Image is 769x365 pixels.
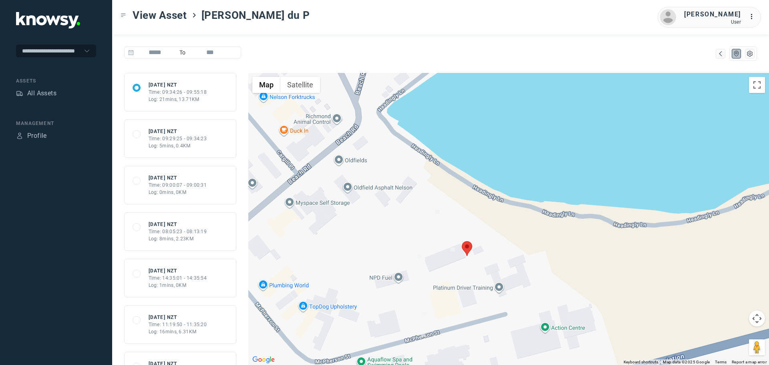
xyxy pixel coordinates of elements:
div: Management [16,120,96,127]
img: Application Logo [16,12,80,28]
div: Time: 14:35:01 - 14:35:54 [149,274,207,282]
div: Map [733,50,740,57]
button: Toggle fullscreen view [749,77,765,93]
div: [DATE] NZT [149,81,207,89]
a: ProfileProfile [16,131,47,141]
button: Show satellite imagery [280,77,320,93]
div: > [191,12,197,18]
div: Log: 0mins, 0KM [149,189,207,196]
div: [PERSON_NAME] [684,10,741,19]
a: Terms (opens in new tab) [715,360,727,364]
div: User [684,19,741,25]
span: [PERSON_NAME] du P [201,8,310,22]
div: : [749,12,759,22]
div: Log: 8mins, 2.23KM [149,235,207,242]
button: Show street map [252,77,280,93]
div: Log: 16mins, 6.31KM [149,328,207,335]
a: AssetsAll Assets [16,89,56,98]
div: Toggle Menu [121,12,126,18]
div: [DATE] NZT [149,267,207,274]
div: List [746,50,753,57]
div: [DATE] NZT [149,128,207,135]
div: [DATE] NZT [149,221,207,228]
div: [DATE] NZT [149,174,207,181]
div: : [749,12,759,23]
button: Map camera controls [749,311,765,327]
span: Map data ©2025 Google [663,360,710,364]
div: Log: 5mins, 0.4KM [149,142,207,149]
tspan: ... [749,14,757,20]
div: Log: 1mins, 0KM [149,282,207,289]
div: Time: 09:34:26 - 09:55:18 [149,89,207,96]
a: Report a map error [732,360,767,364]
div: Assets [16,77,96,85]
img: Google [250,355,277,365]
img: avatar.png [660,9,676,25]
div: Profile [16,132,23,139]
div: Time: 09:00:07 - 09:00:31 [149,181,207,189]
div: Time: 08:05:23 - 08:13:19 [149,228,207,235]
button: Drag Pegman onto the map to open Street View [749,339,765,355]
button: Keyboard shortcuts [624,359,658,365]
div: Assets [16,90,23,97]
span: To [176,46,189,58]
div: Time: 09:29:25 - 09:34:23 [149,135,207,142]
div: Log: 21mins, 13.71KM [149,96,207,103]
div: Profile [27,131,47,141]
span: View Asset [133,8,187,22]
div: [DATE] NZT [149,314,207,321]
div: Time: 11:19:50 - 11:35:20 [149,321,207,328]
div: Map [717,50,724,57]
div: All Assets [27,89,56,98]
a: Open this area in Google Maps (opens a new window) [250,355,277,365]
